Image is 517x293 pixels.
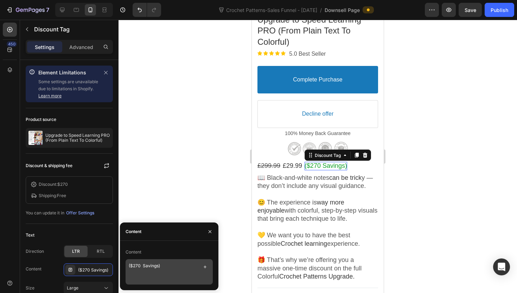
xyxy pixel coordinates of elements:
div: Content [126,228,141,235]
p: Some settings are unavailable due to limitations in Shopify. [38,78,99,99]
p: Discount & shipping fee [26,163,72,169]
span: 💛 We want you to have the best possible [6,212,98,227]
p: 5.0 [37,31,76,38]
div: ($270 Savings) [78,267,111,273]
span: 📖 Black-and-white notes [6,154,77,161]
div: Product source [26,116,56,123]
span: Crochet learning [29,220,75,227]
span: y — they don’t include any visual guidance. [6,154,121,170]
button: Publish [485,3,514,17]
bdo: ($270 Savings) [53,142,95,149]
iframe: Design area [252,20,384,293]
p: Upgrade to Speed Learning PRO (From Plain Text To Colorful) [45,133,110,143]
p: Element Limitations [38,68,99,77]
span: Crochet Patterns Upgrade. [27,253,103,260]
div: Undo/Redo [133,3,161,17]
div: Direction [26,248,44,255]
span: with colorful, step-by-step visuals that bring each technique to life. [6,187,126,202]
span: can be trick [77,154,110,161]
span: Free [57,193,66,198]
button: 7 [3,3,52,17]
span: $270 [57,182,68,187]
p: Advanced [69,43,93,51]
span: way more enjoyable [6,179,92,194]
p: You can update it in [26,210,64,216]
div: Content [126,249,141,255]
button: Decline offer [6,80,126,108]
p: Discount: [39,181,68,188]
div: Publish [491,6,508,14]
span: Save [465,7,476,13]
div: Content [26,266,42,272]
span: RTL [97,248,105,255]
p: Shipping: [39,193,66,199]
p: Complete Purchase [41,56,91,64]
button: Complete Purchase [6,46,126,74]
div: Offer Settings [66,210,94,216]
span: experience. [75,220,108,227]
span: Downsell Page [325,6,360,14]
span: 😊 The experience is [6,179,65,186]
bdo: £29.99 [31,142,50,149]
span: Crochet Patterns-Sales Funnel - [DATE] [225,6,319,14]
a: Learn more [38,93,62,98]
p: Settings [35,43,55,51]
span: Best Seller [47,31,74,37]
button: Save [459,3,482,17]
span: 100% Money Back Guarantee [33,111,99,116]
button: Offer Settings [66,208,95,218]
img: product feature img [28,131,43,145]
bdo: £299.99 [6,142,28,149]
span: Large [67,285,78,291]
p: 7 [46,6,49,14]
div: Discount Tag [62,133,90,138]
div: Open Intercom Messenger [493,258,510,275]
span: 🎁 That’s why we’re offering you a massive one-time discount on the full Colorful [6,237,110,260]
span: / [320,6,322,14]
span: LTR [72,248,80,255]
div: Text [26,232,34,238]
div: Size [26,285,34,291]
div: 450 [7,41,17,47]
bdo: Decline offer [50,91,82,98]
p: Discount Tag [34,25,110,33]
